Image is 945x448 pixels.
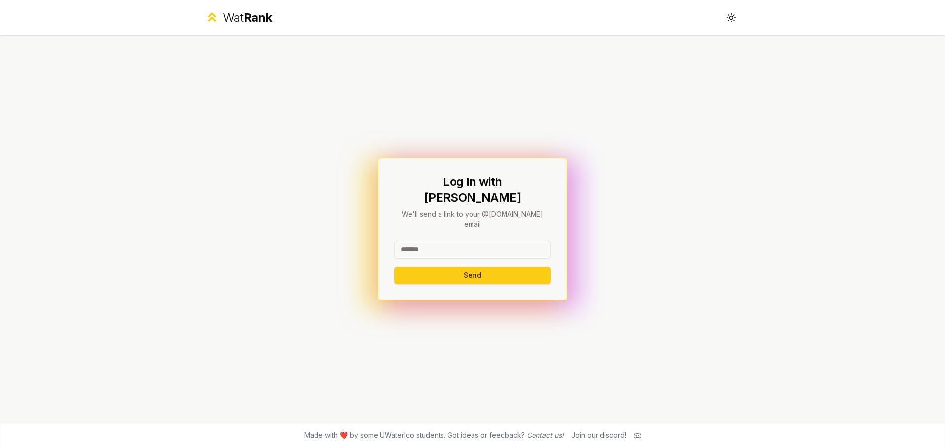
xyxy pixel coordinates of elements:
[223,10,272,26] div: Wat
[304,430,564,440] span: Made with ❤️ by some UWaterloo students. Got ideas or feedback?
[394,267,551,284] button: Send
[527,431,564,439] a: Contact us!
[571,430,626,440] div: Join our discord!
[394,209,551,229] p: We'll send a link to your @[DOMAIN_NAME] email
[205,10,272,26] a: WatRank
[394,174,551,206] h1: Log In with [PERSON_NAME]
[244,10,272,25] span: Rank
